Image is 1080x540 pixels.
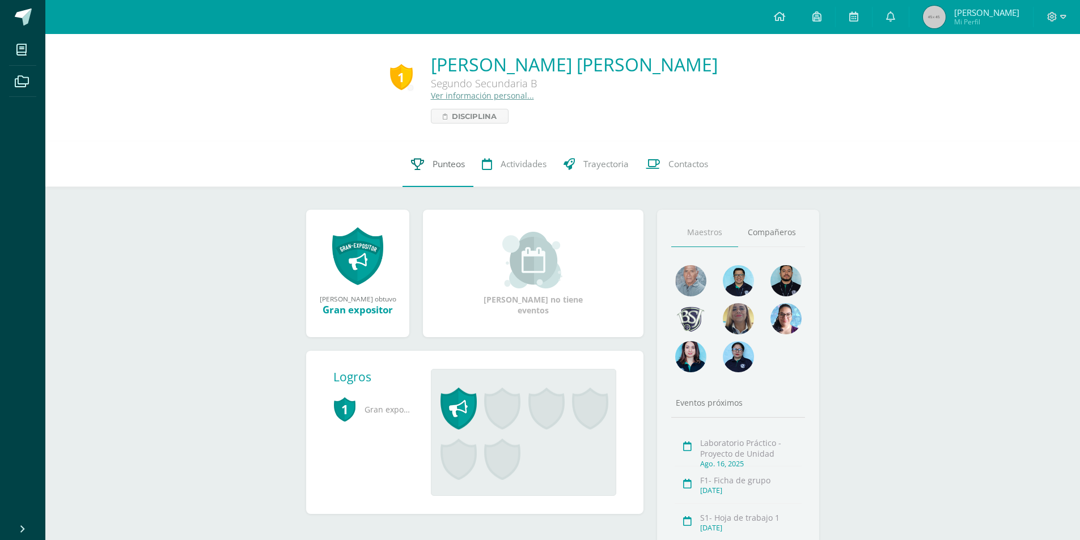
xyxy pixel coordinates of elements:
[700,523,802,533] div: [DATE]
[700,512,802,523] div: S1- Hoja de trabajo 1
[333,394,413,425] span: Gran expositor
[555,142,637,187] a: Trayectoria
[403,142,473,187] a: Punteos
[675,341,706,372] img: 1f9df8322dc8a4a819c6562ad5c2ddfe.png
[390,64,413,90] div: 1
[954,7,1019,18] span: [PERSON_NAME]
[668,158,708,170] span: Contactos
[317,303,398,316] div: Gran expositor
[473,142,555,187] a: Actividades
[431,90,534,101] a: Ver información personal...
[675,265,706,296] img: 55ac31a88a72e045f87d4a648e08ca4b.png
[452,109,497,123] span: Disciplina
[333,396,356,422] span: 1
[700,459,802,469] div: Ago. 16, 2025
[675,303,706,334] img: d483e71d4e13296e0ce68ead86aec0b8.png
[671,397,805,408] div: Eventos próximos
[923,6,946,28] img: 45x45
[700,437,802,459] div: Laboratorio Práctico - Proyecto de Unidad
[433,158,465,170] span: Punteos
[954,17,1019,27] span: Mi Perfil
[770,303,802,334] img: 2df0926162433bde9bf453dae6fbb432.png
[738,218,805,247] a: Compañeros
[723,341,754,372] img: bed227fd71c3b57e9e7cc03a323db735.png
[317,294,398,303] div: [PERSON_NAME] obtuvo
[501,158,547,170] span: Actividades
[431,109,509,124] a: Disciplina
[770,265,802,296] img: 2207c9b573316a41e74c87832a091651.png
[431,76,718,90] div: Segundo Secundaria B
[431,52,718,76] a: [PERSON_NAME] [PERSON_NAME]
[723,265,754,296] img: d220431ed6a2715784848fdc026b3719.png
[700,486,802,495] div: [DATE]
[700,475,802,486] div: F1- Ficha de grupo
[723,303,754,334] img: aa9857ee84d8eb936f6c1e33e7ea3df6.png
[637,142,717,187] a: Contactos
[333,369,422,385] div: Logros
[502,232,564,288] img: event_small.png
[477,232,590,316] div: [PERSON_NAME] no tiene eventos
[583,158,629,170] span: Trayectoria
[671,218,738,247] a: Maestros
